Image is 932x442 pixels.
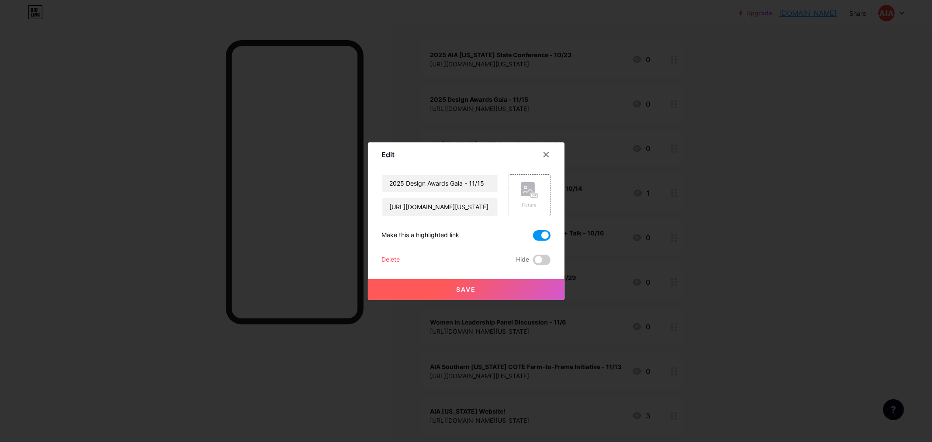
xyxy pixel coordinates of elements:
[382,255,400,265] div: Delete
[516,255,530,265] span: Hide
[368,279,565,300] button: Save
[382,149,395,160] div: Edit
[521,202,538,208] div: Picture
[382,175,498,192] input: Title
[456,286,476,293] span: Save
[382,198,498,216] input: URL
[382,230,460,241] div: Make this a highlighted link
